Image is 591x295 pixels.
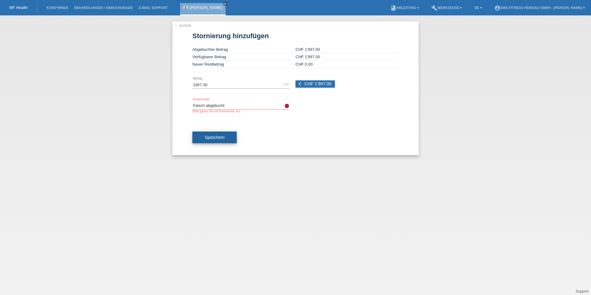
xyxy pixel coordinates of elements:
i: book [390,5,396,11]
a: MF Health [9,5,28,10]
td: Abgebuchter Betrag [192,46,295,53]
a: Support [576,289,589,293]
a: buildWerkzeuge ▾ [428,6,465,10]
h1: Stornierung hinzufügen [192,32,399,40]
span: CHF 0.00 [295,62,313,67]
a: bookAnleitung ▾ [387,6,422,10]
span: CHF 1'997.00 [304,81,332,86]
span: Speichern [205,135,224,140]
button: Speichern [192,131,237,143]
i: close [224,2,227,5]
i: error [284,103,289,108]
a: Behandlungen / Abbuchungen [71,6,136,10]
a: DE ▾ [471,6,485,10]
span: CHF 1'997.00 [295,47,320,52]
a: [PERSON_NAME] [190,5,223,10]
a: Kund*innen [43,6,71,10]
div: CHF [282,83,289,86]
i: build [431,5,437,11]
td: Neuer Restbetrag [192,61,295,68]
a: close [223,2,227,6]
i: arrow_back_ios [299,82,303,86]
a: account_circleEMS-Fitness Herisau GmbH - [PERSON_NAME] ▾ [491,6,588,10]
div: Bitte geben Sie ein Kommentar ein [192,110,289,113]
button: arrow_back_ios CHF 1'997.00 [295,80,335,87]
a: ← Zurück [174,23,191,28]
a: E-Mail Support [136,6,171,10]
td: Verfügbarer Betrag [192,53,295,61]
i: account_circle [494,5,501,11]
span: CHF 1'997.00 [295,55,320,59]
